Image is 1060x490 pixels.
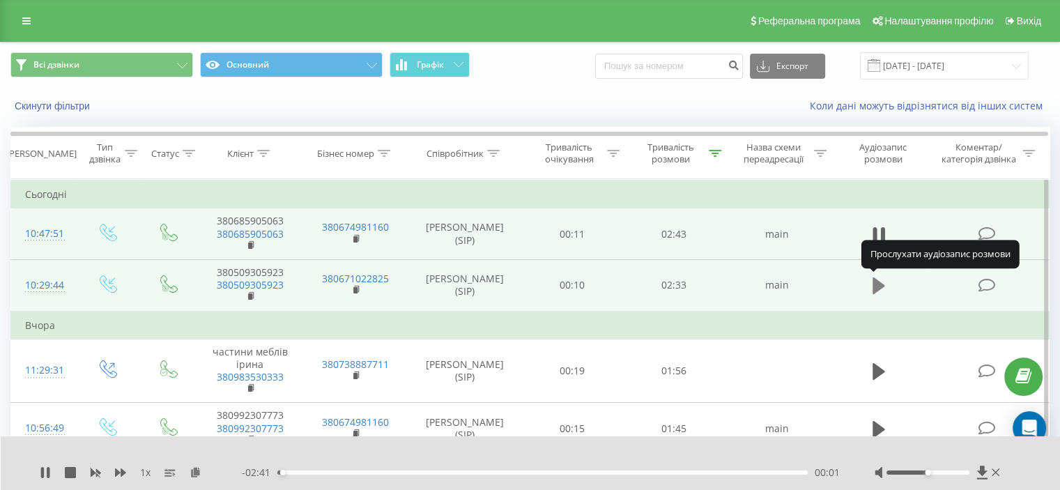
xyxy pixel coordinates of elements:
div: 11:29:31 [25,357,62,384]
div: Прослухати аудіозапис розмови [861,240,1020,268]
div: Коментар/категорія дзвінка [937,141,1019,165]
td: [PERSON_NAME] (SIP) [408,339,522,403]
td: 380509305923 [197,259,302,311]
span: Вихід [1017,15,1041,26]
a: 380685905063 [217,227,284,240]
button: Основний [200,52,383,77]
a: 380674981160 [322,415,389,429]
td: [PERSON_NAME] (SIP) [408,259,522,311]
span: 00:01 [815,466,840,480]
div: Accessibility label [280,470,286,475]
div: Тривалість очікування [535,141,604,165]
div: Назва схеми переадресації [737,141,811,165]
div: Клієнт [227,148,254,160]
button: Графік [390,52,470,77]
td: частини меблів ірина [197,339,302,403]
td: 00:10 [522,259,623,311]
td: 380992307773 [197,403,302,454]
span: 1 x [140,466,151,480]
td: 02:33 [623,259,724,311]
div: 10:47:51 [25,220,62,247]
div: Співробітник [427,148,484,160]
a: 380509305923 [217,278,284,291]
input: Пошук за номером [595,54,743,79]
a: 380738887711 [322,358,389,371]
td: 00:19 [522,339,623,403]
a: 380992307773 [217,422,284,435]
a: Коли дані можуть відрізнятися вiд інших систем [810,99,1050,112]
td: [PERSON_NAME] (SIP) [408,208,522,260]
div: Статус [151,148,179,160]
td: 00:11 [522,208,623,260]
td: 01:56 [623,339,724,403]
a: 380671022825 [322,272,389,285]
span: - 02:41 [242,466,277,480]
td: main [724,403,829,454]
button: Експорт [750,54,825,79]
div: 10:29:44 [25,272,62,299]
td: 01:45 [623,403,724,454]
span: Графік [417,60,444,70]
div: Тривалість розмови [636,141,705,165]
a: 380674981160 [322,220,389,233]
div: 10:56:49 [25,415,62,442]
div: Accessibility label [925,470,930,475]
td: Вчора [11,312,1050,339]
td: main [724,259,829,311]
span: Реферальна програма [758,15,861,26]
td: Сьогодні [11,181,1050,208]
td: [PERSON_NAME] (SIP) [408,403,522,454]
button: Скинути фільтри [10,100,97,112]
div: Бізнес номер [317,148,374,160]
div: Аудіозапис розмови [843,141,924,165]
div: [PERSON_NAME] [6,148,77,160]
div: Тип дзвінка [88,141,121,165]
td: 00:15 [522,403,623,454]
div: Open Intercom Messenger [1013,411,1046,445]
td: main [724,208,829,260]
a: 380983530333 [217,370,284,383]
span: Всі дзвінки [33,59,79,70]
button: Всі дзвінки [10,52,193,77]
span: Налаштування профілю [884,15,993,26]
td: 02:43 [623,208,724,260]
td: 380685905063 [197,208,302,260]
